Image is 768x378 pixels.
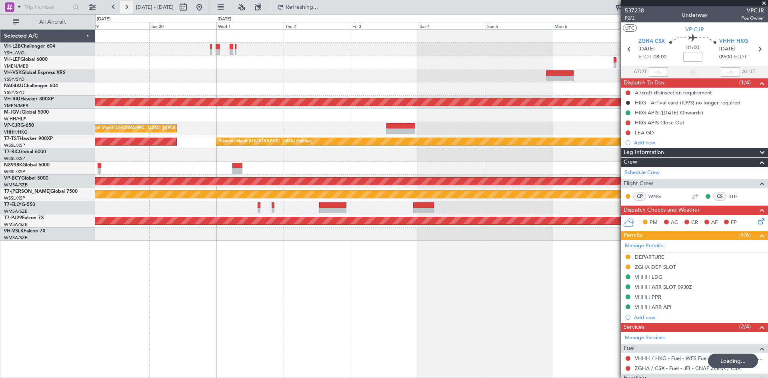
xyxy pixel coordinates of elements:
div: VHHH ARR SLOT 0930Z [635,284,692,290]
div: VHHH PPR [635,294,661,300]
a: VH-VSKGlobal Express XRS [4,70,66,75]
a: RTH [728,193,746,200]
div: Tue 7 [620,22,687,29]
span: 537238 [625,6,644,15]
span: N604AU [4,84,24,88]
span: Pos Owner [741,15,764,22]
span: FP [731,219,737,227]
span: Fuel [624,344,634,353]
a: VHHH/HKG [4,129,28,135]
span: Refreshing... [285,4,319,10]
a: WIHH/HLP [4,116,26,122]
span: [DATE] - [DATE] [136,4,174,11]
div: Add new [634,314,764,321]
span: Flight Crew [624,179,653,188]
span: M-JGVJ [4,110,22,115]
span: P2/2 [625,15,644,22]
a: YMEN/MEB [4,63,28,69]
a: YMEN/MEB [4,103,28,109]
span: VH-RIU [4,97,20,102]
a: 9H-VSLKFalcon 7X [4,229,46,234]
a: VP-CJRG-650 [4,123,34,128]
div: Planned Maint [GEOGRAPHIC_DATA] ([GEOGRAPHIC_DATA] Intl) [84,122,218,134]
div: Sun 5 [486,22,553,29]
span: CR [691,219,698,227]
div: VHHH LDG [635,274,662,280]
span: [DATE] [719,45,736,53]
button: UTC [623,24,637,32]
span: 01:00 [686,44,699,52]
a: Manage Services [625,334,665,342]
a: WSSL/XSP [4,142,25,148]
span: VHHH HKG [719,38,748,46]
a: N8998KGlobal 6000 [4,163,50,168]
div: Tue 30 [149,22,216,29]
a: N604AUChallenger 604 [4,84,58,88]
span: (2/4) [739,322,751,331]
div: Wed 1 [216,22,284,29]
div: Thu 2 [284,22,351,29]
a: WNG [648,193,666,200]
span: T7-ELLY [4,202,22,207]
a: YSSY/SYD [4,76,24,82]
span: 9H-VSLK [4,229,24,234]
span: Services [624,323,644,332]
input: Trip Number [24,1,70,13]
span: VP-CJR [4,123,20,128]
a: WMSA/SZB [4,208,28,214]
input: --:-- [649,67,668,77]
div: HKG APIS Close Out [635,119,684,126]
span: Leg Information [624,148,664,157]
div: ZGHA DEP SLOT [635,264,676,270]
span: ATOT [634,68,647,76]
a: VH-LEPGlobal 6000 [4,57,48,62]
a: T7-PJ29Falcon 7X [4,216,44,220]
span: AC [671,219,678,227]
span: [DATE] [638,45,655,53]
a: T7-RICGlobal 6000 [4,150,46,154]
div: [DATE] [97,16,110,23]
span: Dispatch Checks and Weather [624,206,700,215]
a: YSSY/SYD [4,90,24,96]
div: HKG - Arrival card (ID93) no longer required [635,99,740,106]
span: 08:00 [654,53,666,61]
a: WMSA/SZB [4,182,28,188]
div: CP [633,192,646,201]
span: VP-CJR [685,25,704,34]
div: HKG APIS ([DATE] Onwards) [635,109,703,116]
div: LEA GD [635,129,654,136]
a: VHHH / HKG - Fuel - WFS Fuel WSSL / XSP (EJ Asia Only) [635,355,764,362]
a: VH-RIUHawker 800XP [4,97,54,102]
a: T7-ELLYG-550 [4,202,35,207]
a: WSSL/XSP [4,169,25,175]
button: Refreshing... [273,1,321,14]
span: (4/6) [739,231,751,239]
span: VH-LEP [4,57,20,62]
a: T7-[PERSON_NAME]Global 7500 [4,189,78,194]
a: ZGHA / CSX - Fuel - JFI - CNAF ZGHA / CSX [635,365,740,372]
span: VH-L2B [4,44,21,49]
a: M-JGVJGlobal 5000 [4,110,49,115]
span: VPCJR [741,6,764,15]
a: YSHL/WOL [4,50,27,56]
span: Permits [624,231,642,240]
span: T7-PJ29 [4,216,22,220]
div: CS [713,192,726,201]
a: T7-TSTHawker 900XP [4,136,53,141]
a: WMSA/SZB [4,222,28,228]
span: (1/4) [739,78,751,87]
span: N8998K [4,163,22,168]
span: ZGHA CSX [638,38,665,46]
span: Dispatch To-Dos [624,78,664,88]
div: Underway [682,11,708,19]
div: Fri 3 [351,22,418,29]
a: VH-L2BChallenger 604 [4,44,55,49]
a: Schedule Crew [625,169,660,177]
div: Sat 4 [418,22,485,29]
a: VP-BCYGlobal 5000 [4,176,48,181]
span: T7-RIC [4,150,19,154]
span: AF [711,219,718,227]
div: DEPARTURE [635,254,664,260]
span: VH-VSK [4,70,22,75]
a: WMSA/SZB [4,235,28,241]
